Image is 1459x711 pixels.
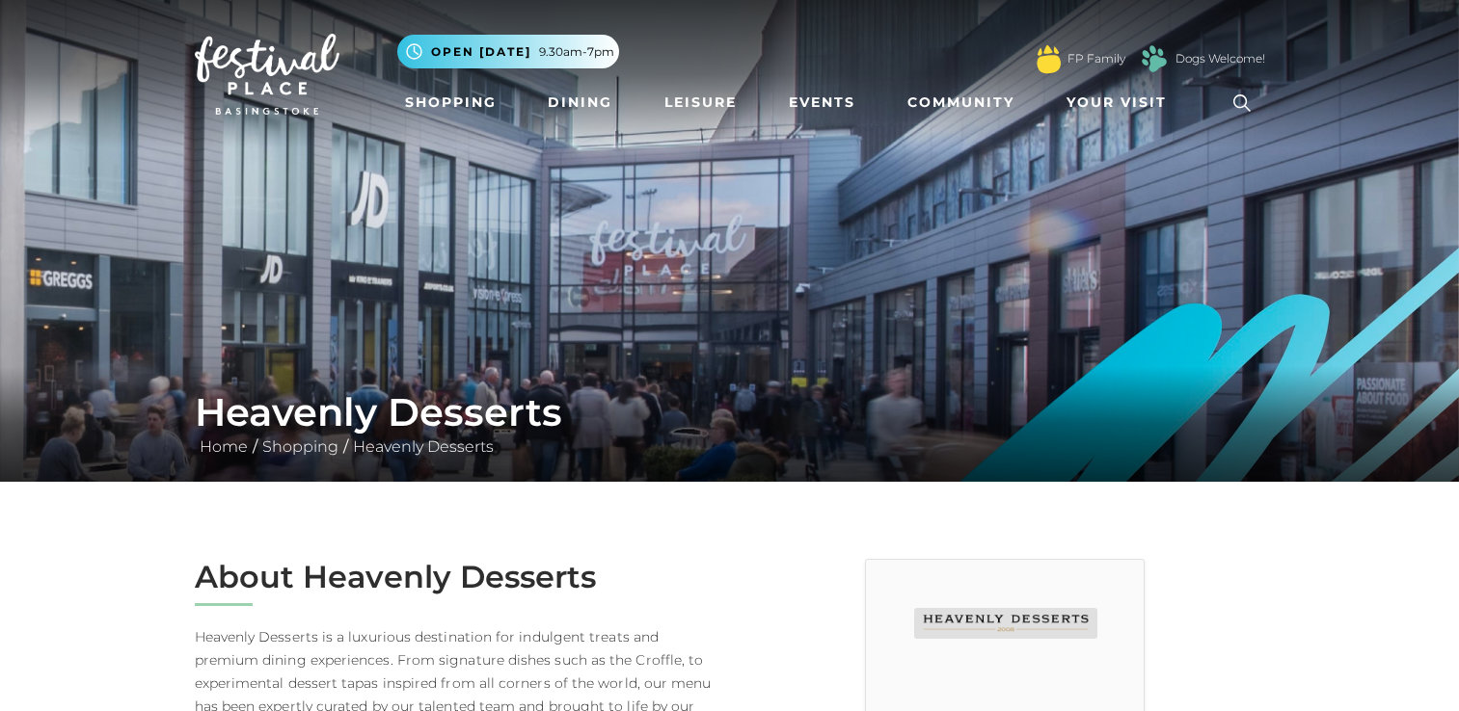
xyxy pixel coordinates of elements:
a: FP Family [1067,50,1125,67]
h2: About Heavenly Desserts [195,559,716,595]
a: Dogs Welcome! [1175,50,1265,67]
a: Events [781,85,863,120]
div: / / [180,389,1280,459]
img: Festival Place Logo [195,34,339,115]
a: Shopping [397,85,504,120]
a: Leisure [657,85,744,120]
a: Your Visit [1059,85,1184,120]
a: Home [195,437,253,456]
button: Open [DATE] 9.30am-7pm [397,35,619,68]
a: Heavenly Desserts [348,437,499,456]
a: Community [900,85,1022,120]
a: Dining [540,85,620,120]
span: Open [DATE] [431,43,531,61]
a: Shopping [257,437,343,456]
span: 9.30am-7pm [539,43,614,61]
span: Your Visit [1067,92,1167,113]
h1: Heavenly Desserts [195,389,1265,435]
